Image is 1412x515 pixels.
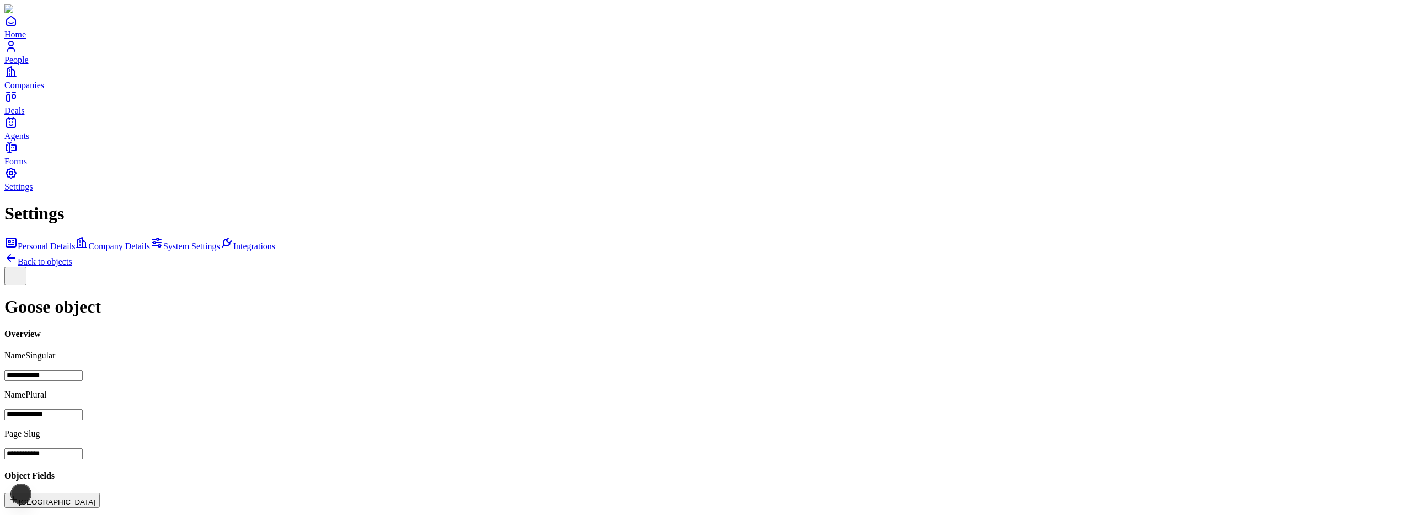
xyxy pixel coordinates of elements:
span: Deals [4,106,24,115]
p: Page Slug [4,429,1408,439]
span: Plural [25,390,46,399]
a: Company Details [75,242,150,251]
h1: Settings [4,203,1408,224]
a: Integrations [220,242,275,251]
a: Deals [4,90,1408,115]
span: Companies [4,81,44,90]
a: Back to objects [4,257,72,266]
span: Integrations [233,242,275,251]
h1: Goose object [4,297,1408,317]
img: Item Brain Logo [4,4,72,14]
button: [GEOGRAPHIC_DATA] [4,493,100,508]
a: Personal Details [4,242,75,251]
a: Agents [4,116,1408,141]
a: Settings [4,167,1408,191]
a: Home [4,14,1408,39]
span: Forms [4,157,27,166]
p: Name [4,351,1408,361]
p: Name [4,390,1408,400]
h4: Object Fields [4,471,1408,481]
a: Companies [4,65,1408,90]
span: Home [4,30,26,39]
a: People [4,40,1408,65]
a: System Settings [150,242,220,251]
a: Forms [4,141,1408,166]
h4: Overview [4,329,1408,339]
span: Singular [25,351,55,360]
span: Settings [4,182,33,191]
span: Agents [4,131,29,141]
span: People [4,55,29,65]
span: System Settings [163,242,220,251]
span: Personal Details [18,242,75,251]
span: Company Details [88,242,150,251]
